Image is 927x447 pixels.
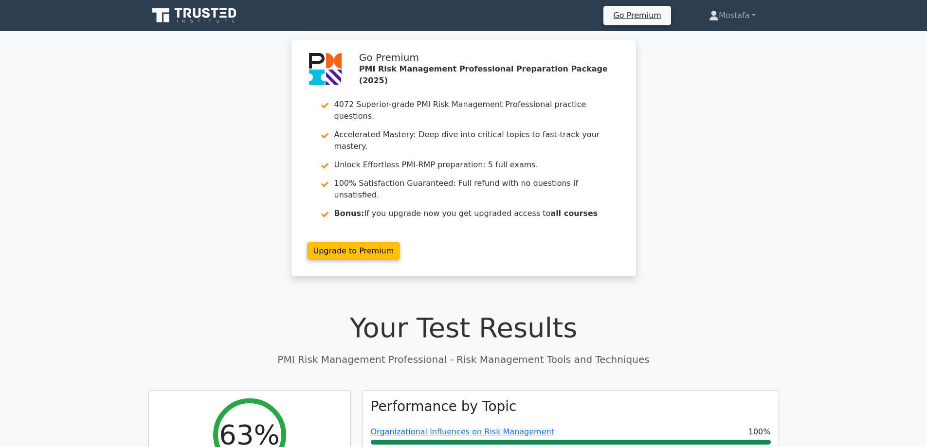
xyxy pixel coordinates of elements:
[148,352,779,367] p: PMI Risk Management Professional - Risk Management Tools and Techniques
[686,6,779,25] a: Mostafa
[748,426,771,438] span: 100%
[148,311,779,344] h1: Your Test Results
[371,398,517,415] h3: Performance by Topic
[371,427,554,436] a: Organizational Influences on Risk Management
[607,9,667,22] a: Go Premium
[307,242,400,260] a: Upgrade to Premium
